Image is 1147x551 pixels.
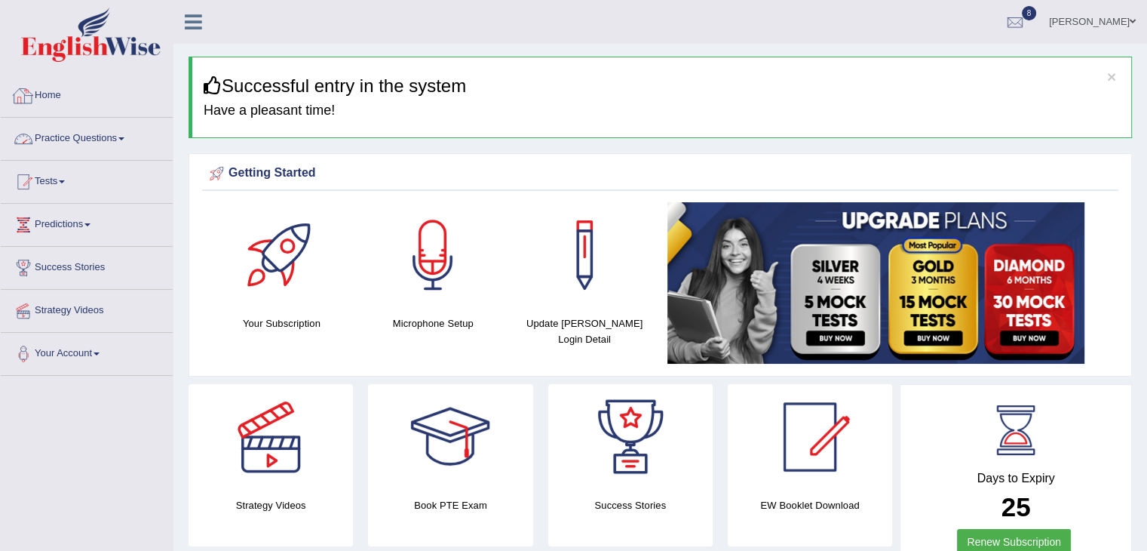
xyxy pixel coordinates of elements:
[548,497,713,513] h4: Success Stories
[1107,69,1116,85] button: ×
[1,247,173,285] a: Success Stories
[213,316,350,331] h4: Your Subscription
[1,290,173,328] a: Strategy Videos
[667,202,1084,364] img: small5.jpg
[365,316,501,331] h4: Microphone Setup
[1,118,173,155] a: Practice Questions
[917,472,1115,485] h4: Days to Expiry
[189,497,353,513] h4: Strategy Videos
[1,204,173,242] a: Predictions
[517,316,653,347] h4: Update [PERSON_NAME] Login Detail
[1,161,173,199] a: Tests
[204,76,1120,96] h3: Successful entry in the system
[1001,492,1031,522] b: 25
[206,162,1115,185] div: Getting Started
[368,497,532,513] h4: Book PTE Exam
[728,497,892,513] h4: EW Booklet Download
[204,103,1120,119] h4: Have a pleasant time!
[1,333,173,371] a: Your Account
[1022,6,1037,20] span: 8
[1,75,173,112] a: Home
